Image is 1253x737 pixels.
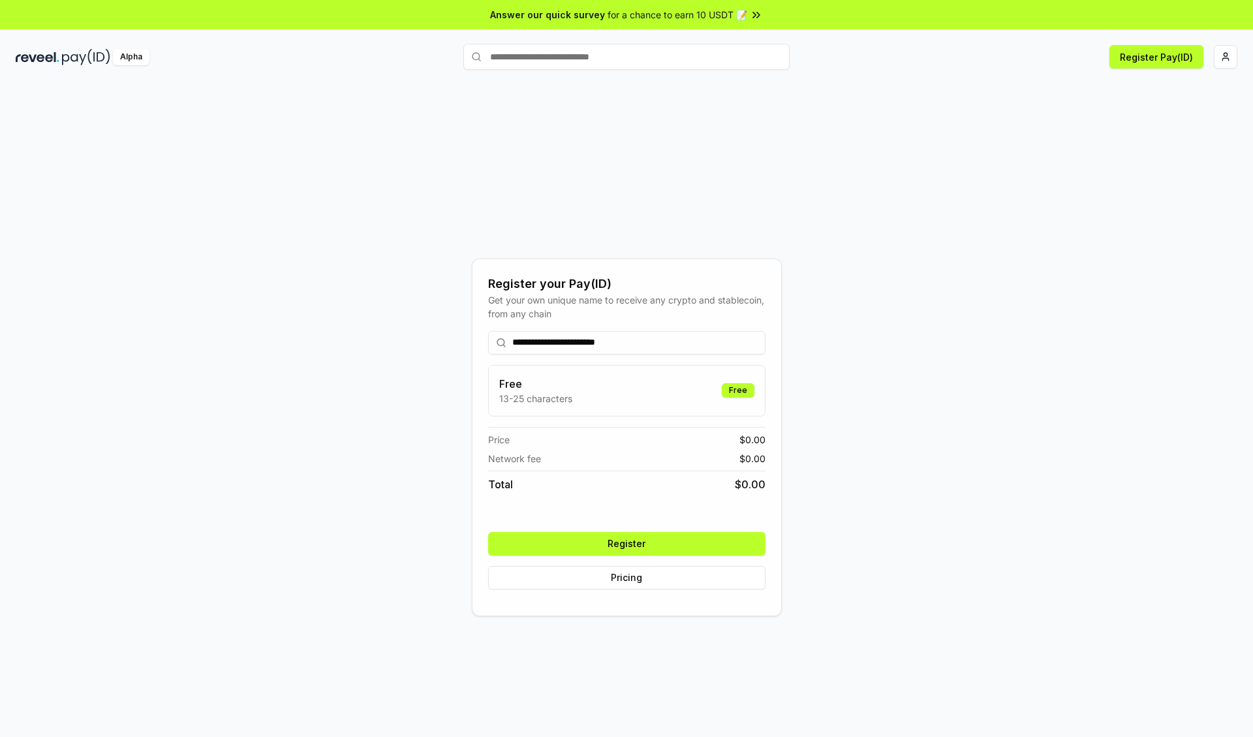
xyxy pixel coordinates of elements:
[739,433,766,447] span: $ 0.00
[488,293,766,321] div: Get your own unique name to receive any crypto and stablecoin, from any chain
[488,566,766,589] button: Pricing
[490,8,605,22] span: Answer our quick survey
[488,477,513,492] span: Total
[739,452,766,465] span: $ 0.00
[16,49,59,65] img: reveel_dark
[488,532,766,556] button: Register
[608,8,747,22] span: for a chance to earn 10 USDT 📝
[62,49,110,65] img: pay_id
[1109,45,1203,69] button: Register Pay(ID)
[499,392,572,405] p: 13-25 characters
[488,433,510,447] span: Price
[113,49,149,65] div: Alpha
[488,452,541,465] span: Network fee
[735,477,766,492] span: $ 0.00
[499,376,572,392] h3: Free
[722,383,754,398] div: Free
[488,275,766,293] div: Register your Pay(ID)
